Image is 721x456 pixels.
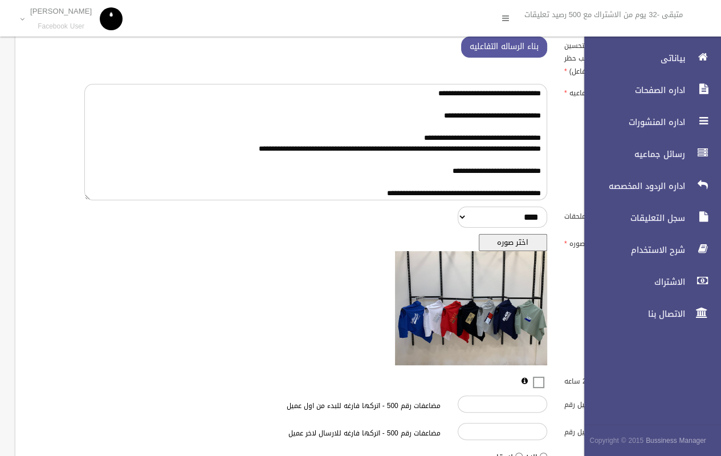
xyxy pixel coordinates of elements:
label: البدء من عميل رقم [556,396,662,411]
a: الاشتراك [575,269,721,294]
a: اداره الردود المخصصه [575,173,721,199]
span: سجل التعليقات [575,212,689,224]
label: التوقف عند عميل رقم [556,423,662,439]
span: رسائل جماعيه [575,148,689,160]
a: شرح الاستخدام [575,237,721,263]
span: شرح الاستخدام [575,244,689,256]
label: ارسال ملحقات [556,207,662,223]
button: بناء الرساله التفاعليه [461,37,547,58]
img: معاينه الصوره [395,251,547,365]
span: اداره الردود المخصصه [575,180,689,192]
a: رسائل جماعيه [575,142,721,167]
label: المتفاعلين اخر 24 ساعه [556,372,662,388]
span: الاتصال بنا [575,308,689,320]
h6: مضاعفات رقم 500 - اتركها فارغه للارسال لاخر عميل [191,430,441,437]
label: رساله تفاعليه (افضل لتحسين جوده الصفحه وتجنب حظر ضعف التفاعل) [556,37,662,78]
p: [PERSON_NAME] [30,7,92,15]
span: Copyright © 2015 [589,434,643,447]
label: صوره [556,234,662,250]
h6: مضاعفات رقم 500 - اتركها فارغه للبدء من اول عميل [191,402,441,410]
a: بياناتى [575,46,721,71]
a: اداره الصفحات [575,78,721,103]
a: سجل التعليقات [575,205,721,231]
button: اختر صوره [479,234,547,251]
strong: Bussiness Manager [646,434,706,447]
small: Facebook User [30,22,92,31]
span: اداره المنشورات [575,116,689,128]
a: اداره المنشورات [575,110,721,135]
label: نص الرساله الجماعيه [556,84,662,100]
span: اداره الصفحات [575,84,689,96]
span: بياناتى [575,53,689,64]
span: الاشتراك [575,276,689,288]
a: الاتصال بنا [575,301,721,326]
